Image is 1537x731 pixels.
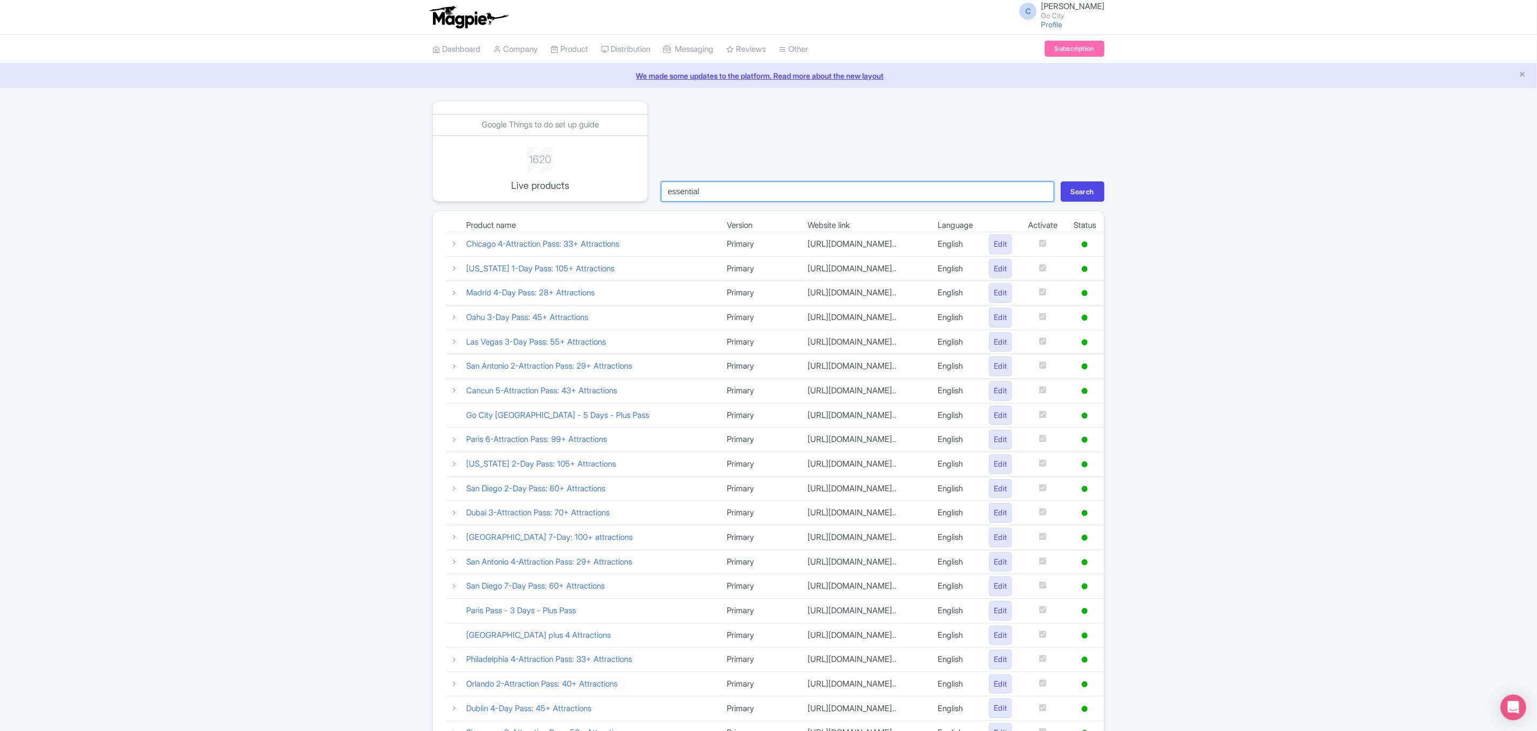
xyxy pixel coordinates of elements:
td: Primary [719,623,800,648]
td: Primary [719,378,800,403]
a: Edit [989,381,1012,401]
td: English [930,476,981,501]
td: [URL][DOMAIN_NAME].. [800,574,930,599]
td: English [930,501,981,526]
a: Distribution [601,35,650,64]
td: Primary [719,525,800,550]
a: Cancun 5-Attraction Pass: 43+ Attractions [466,385,617,395]
a: Madrid 4-Day Pass: 28+ Attractions [466,287,595,298]
td: English [930,281,981,306]
td: English [930,403,981,428]
td: English [930,648,981,672]
div: Open Intercom Messenger [1501,695,1526,720]
td: [URL][DOMAIN_NAME].. [800,501,930,526]
td: [URL][DOMAIN_NAME].. [800,672,930,696]
a: Dubai 3-Attraction Pass: 70+ Attractions [466,507,610,517]
a: Profile [1041,20,1062,29]
a: Google Things to do set up guide [482,119,599,130]
td: Primary [719,648,800,672]
td: Primary [719,598,800,623]
a: Edit [989,356,1012,376]
td: English [930,550,981,574]
td: Primary [719,452,800,476]
a: Messaging [663,35,713,64]
td: [URL][DOMAIN_NAME].. [800,452,930,476]
td: Primary [719,428,800,452]
td: Primary [719,256,800,281]
a: Edit [989,332,1012,352]
td: English [930,330,981,354]
a: Paris 6-Attraction Pass: 99+ Attractions [466,434,607,444]
a: Edit [989,528,1012,547]
a: Dashboard [432,35,481,64]
a: Edit [989,308,1012,328]
td: English [930,672,981,696]
td: Version [719,219,800,232]
a: Edit [989,626,1012,645]
td: [URL][DOMAIN_NAME].. [800,305,930,330]
a: Philadelphia 4-Attraction Pass: 33+ Attractions [466,654,632,664]
a: Edit [989,576,1012,596]
td: English [930,428,981,452]
a: Edit [989,406,1012,425]
td: Language [930,219,981,232]
td: [URL][DOMAIN_NAME].. [800,648,930,672]
a: Other [779,35,808,64]
td: [URL][DOMAIN_NAME].. [800,256,930,281]
a: Edit [989,454,1012,474]
td: English [930,232,981,257]
td: Primary [719,672,800,696]
a: [US_STATE] 1-Day Pass: 105+ Attractions [466,263,614,273]
a: Edit [989,650,1012,669]
td: [URL][DOMAIN_NAME].. [800,696,930,721]
td: Status [1066,219,1104,232]
a: Edit [989,283,1012,303]
td: [URL][DOMAIN_NAME].. [800,525,930,550]
td: English [930,305,981,330]
a: Company [493,35,538,64]
a: Edit [989,674,1012,694]
a: Paris Pass - 3 Days - Plus Pass [466,605,576,615]
input: Search... [661,181,1054,202]
button: Search [1061,181,1105,202]
a: Product [551,35,588,64]
td: Primary [719,574,800,599]
td: English [930,623,981,648]
a: Go City [GEOGRAPHIC_DATA] - 5 Days - Plus Pass [466,410,649,420]
td: English [930,598,981,623]
a: San Diego 7-Day Pass: 60+ Attractions [466,581,605,591]
a: [GEOGRAPHIC_DATA] 7-Day: 100+ attractions [466,532,633,542]
span: C [1019,3,1037,20]
a: Edit [989,601,1012,621]
td: Primary [719,476,800,501]
a: Reviews [726,35,766,64]
td: Primary [719,232,800,257]
td: [URL][DOMAIN_NAME].. [800,428,930,452]
td: [URL][DOMAIN_NAME].. [800,403,930,428]
a: C [PERSON_NAME] Go City [1013,2,1105,19]
a: Chicago 4-Attraction Pass: 33+ Attractions [466,239,619,249]
td: Website link [800,219,930,232]
td: [URL][DOMAIN_NAME].. [800,232,930,257]
a: Edit [989,552,1012,572]
td: English [930,574,981,599]
td: English [930,256,981,281]
p: Live products [496,178,584,193]
td: [URL][DOMAIN_NAME].. [800,550,930,574]
td: [URL][DOMAIN_NAME].. [800,330,930,354]
td: [URL][DOMAIN_NAME].. [800,598,930,623]
small: Go City [1041,12,1105,19]
td: Activate [1020,219,1066,232]
td: English [930,378,981,403]
span: [PERSON_NAME] [1041,1,1105,11]
a: Edit [989,234,1012,254]
a: San Diego 2-Day Pass: 60+ Attractions [466,483,605,493]
a: San Antonio 4-Attraction Pass: 29+ Attractions [466,557,632,567]
a: Las Vegas 3-Day Pass: 55+ Attractions [466,337,606,347]
a: We made some updates to the platform. Read more about the new layout [6,70,1531,81]
td: [URL][DOMAIN_NAME].. [800,476,930,501]
a: Edit [989,259,1012,279]
td: English [930,696,981,721]
td: [URL][DOMAIN_NAME].. [800,354,930,379]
